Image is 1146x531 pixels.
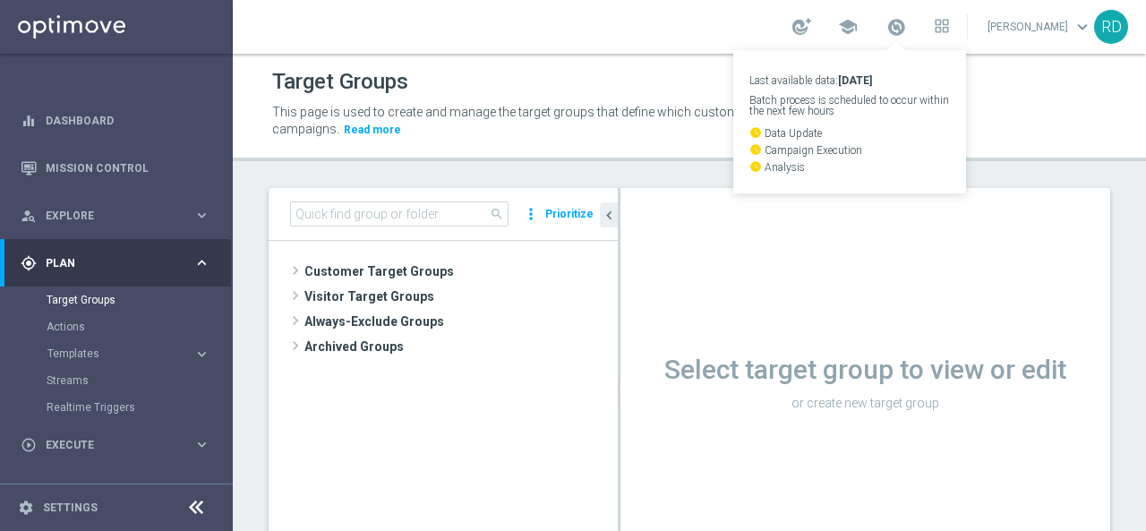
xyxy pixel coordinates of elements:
[543,202,596,227] button: Prioritize
[749,160,762,173] i: watch_later
[47,400,186,415] a: Realtime Triggers
[18,500,34,516] i: settings
[47,348,175,359] span: Templates
[749,126,950,139] p: Data Update
[304,309,618,334] span: Always-Exclude Groups
[21,113,37,129] i: equalizer
[21,437,193,453] div: Execute
[601,207,618,224] i: chevron_left
[21,208,193,224] div: Explore
[1094,10,1128,44] div: RD
[600,202,618,227] button: chevron_left
[838,74,872,87] strong: [DATE]
[20,209,211,223] button: person_search Explore keyboard_arrow_right
[47,373,186,388] a: Streams
[193,346,210,363] i: keyboard_arrow_right
[21,144,210,192] div: Mission Control
[749,160,950,173] p: Analysis
[272,105,856,136] span: This page is used to create and manage the target groups that define which customers will receive...
[290,201,509,227] input: Quick find group or folder
[46,144,210,192] a: Mission Control
[20,161,211,176] button: Mission Control
[47,340,231,367] div: Templates
[47,347,211,361] button: Templates keyboard_arrow_right
[21,255,37,271] i: gps_fixed
[304,334,618,359] span: Archived Groups
[47,287,231,313] div: Target Groups
[272,69,408,95] h1: Target Groups
[749,75,950,86] p: Last available data:
[47,348,193,359] div: Templates
[986,13,1094,40] a: [PERSON_NAME]keyboard_arrow_down
[46,440,193,450] span: Execute
[20,114,211,128] button: equalizer Dashboard
[46,97,210,144] a: Dashboard
[46,210,193,221] span: Explore
[749,143,762,156] i: watch_later
[46,258,193,269] span: Plan
[490,207,504,221] span: search
[749,95,950,116] p: Batch process is scheduled to occur within the next few hours
[47,394,231,421] div: Realtime Triggers
[21,437,37,453] i: play_circle_outline
[749,143,950,156] p: Campaign Execution
[342,120,403,140] button: Read more
[304,284,618,309] span: Visitor Target Groups
[47,293,186,307] a: Target Groups
[47,313,231,340] div: Actions
[304,259,618,284] span: Customer Target Groups
[620,395,1110,411] p: or create new target group
[43,502,98,513] a: Settings
[47,367,231,394] div: Streams
[193,207,210,224] i: keyboard_arrow_right
[20,256,211,270] button: gps_fixed Plan keyboard_arrow_right
[193,436,210,453] i: keyboard_arrow_right
[749,126,762,139] i: watch_later
[620,354,1110,386] h1: Select target group to view or edit
[885,13,908,42] a: Last available data:[DATE] Batch process is scheduled to occur within the next few hours watch_la...
[522,201,540,227] i: more_vert
[21,97,210,144] div: Dashboard
[1073,17,1092,37] span: keyboard_arrow_down
[193,254,210,271] i: keyboard_arrow_right
[838,17,858,37] span: school
[20,438,211,452] button: play_circle_outline Execute keyboard_arrow_right
[21,208,37,224] i: person_search
[47,320,186,334] a: Actions
[21,255,193,271] div: Plan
